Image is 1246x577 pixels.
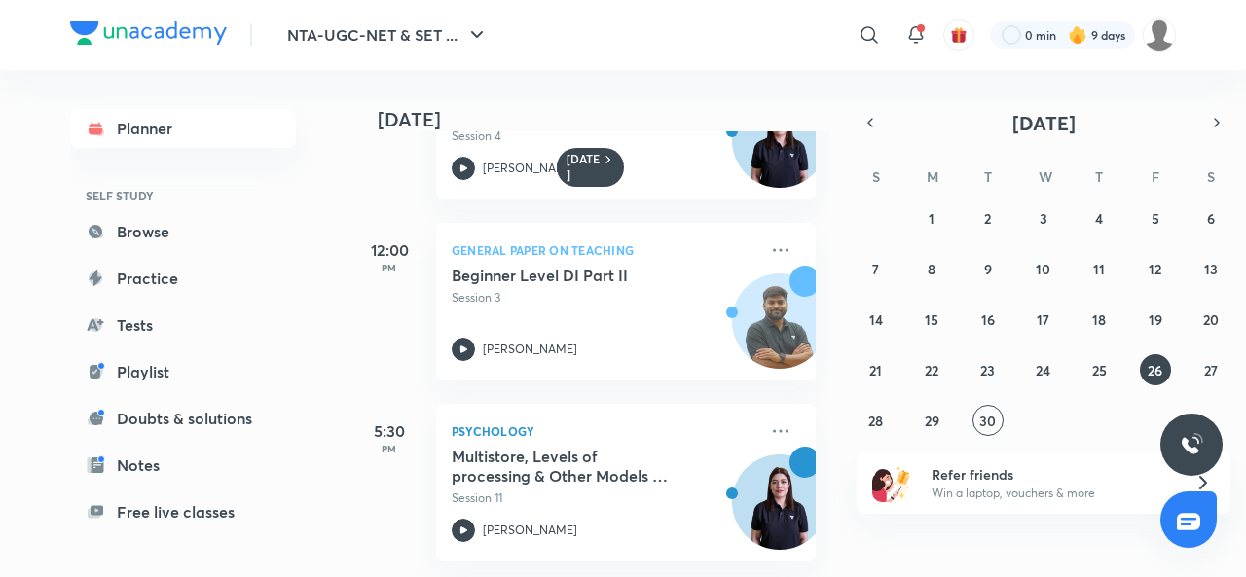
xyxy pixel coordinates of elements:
[916,405,947,436] button: September 29, 2025
[861,253,892,284] button: September 7, 2025
[861,354,892,385] button: September 21, 2025
[1092,361,1107,379] abbr: September 25, 2025
[1068,25,1087,45] img: streak
[1095,167,1103,186] abbr: Thursday
[972,253,1004,284] button: September 9, 2025
[733,284,826,378] img: Avatar
[1152,167,1159,186] abbr: Friday
[452,266,694,285] h5: Beginner Level DI Part II
[932,485,1171,502] p: Win a laptop, vouchers & more
[1140,354,1171,385] button: September 26, 2025
[984,209,991,228] abbr: September 2, 2025
[972,304,1004,335] button: September 16, 2025
[1036,361,1050,379] abbr: September 24, 2025
[1083,253,1115,284] button: September 11, 2025
[1093,260,1105,278] abbr: September 11, 2025
[567,152,601,183] h6: [DATE]
[350,238,428,262] h5: 12:00
[275,16,500,54] button: NTA-UGC-NET & SET ...
[483,522,577,539] p: [PERSON_NAME]
[1037,310,1049,329] abbr: September 17, 2025
[1039,167,1052,186] abbr: Wednesday
[70,399,296,438] a: Doubts & solutions
[972,405,1004,436] button: September 30, 2025
[872,260,879,278] abbr: September 7, 2025
[1204,260,1218,278] abbr: September 13, 2025
[70,259,296,298] a: Practice
[1195,304,1227,335] button: September 20, 2025
[483,160,577,177] p: [PERSON_NAME]
[378,108,835,131] h4: [DATE]
[452,489,757,507] p: Session 11
[1149,260,1161,278] abbr: September 12, 2025
[70,306,296,344] a: Tests
[452,419,757,443] p: Psychology
[1207,209,1215,228] abbr: September 6, 2025
[1203,310,1219,329] abbr: September 20, 2025
[1149,310,1162,329] abbr: September 19, 2025
[483,341,577,358] p: [PERSON_NAME]
[868,412,883,430] abbr: September 28, 2025
[925,412,939,430] abbr: September 29, 2025
[925,310,938,329] abbr: September 15, 2025
[70,446,296,485] a: Notes
[916,253,947,284] button: September 8, 2025
[452,447,694,486] h5: Multistore, Levels of processing & Other Models of Memory
[1083,202,1115,234] button: September 4, 2025
[916,202,947,234] button: September 1, 2025
[872,167,880,186] abbr: Sunday
[452,127,757,145] p: Session 4
[1140,304,1171,335] button: September 19, 2025
[70,352,296,391] a: Playlist
[981,310,995,329] abbr: September 16, 2025
[1195,202,1227,234] button: September 6, 2025
[1204,361,1218,379] abbr: September 27, 2025
[1092,310,1106,329] abbr: September 18, 2025
[1195,253,1227,284] button: September 13, 2025
[872,463,911,502] img: referral
[1148,361,1162,379] abbr: September 26, 2025
[1180,433,1203,456] img: ttu
[350,262,428,273] p: PM
[70,492,296,531] a: Free live classes
[1036,260,1050,278] abbr: September 10, 2025
[984,167,992,186] abbr: Tuesday
[972,354,1004,385] button: September 23, 2025
[950,26,968,44] img: avatar
[861,405,892,436] button: September 28, 2025
[928,260,935,278] abbr: September 8, 2025
[733,103,826,197] img: Avatar
[350,443,428,454] p: PM
[70,109,296,148] a: Planner
[929,209,934,228] abbr: September 1, 2025
[1152,209,1159,228] abbr: September 5, 2025
[452,238,757,262] p: General Paper on Teaching
[925,361,938,379] abbr: September 22, 2025
[927,167,938,186] abbr: Monday
[932,464,1171,485] h6: Refer friends
[1028,304,1059,335] button: September 17, 2025
[1012,110,1076,136] span: [DATE]
[884,109,1203,136] button: [DATE]
[916,354,947,385] button: September 22, 2025
[1140,253,1171,284] button: September 12, 2025
[1028,253,1059,284] button: September 10, 2025
[350,419,428,443] h5: 5:30
[1140,202,1171,234] button: September 5, 2025
[869,361,882,379] abbr: September 21, 2025
[916,304,947,335] button: September 15, 2025
[1195,354,1227,385] button: September 27, 2025
[1028,354,1059,385] button: September 24, 2025
[980,361,995,379] abbr: September 23, 2025
[943,19,974,51] button: avatar
[1095,209,1103,228] abbr: September 4, 2025
[452,289,757,307] p: Session 3
[1207,167,1215,186] abbr: Saturday
[70,21,227,45] img: Company Logo
[733,465,826,559] img: Avatar
[861,304,892,335] button: September 14, 2025
[70,212,296,251] a: Browse
[869,310,883,329] abbr: September 14, 2025
[1028,202,1059,234] button: September 3, 2025
[1040,209,1047,228] abbr: September 3, 2025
